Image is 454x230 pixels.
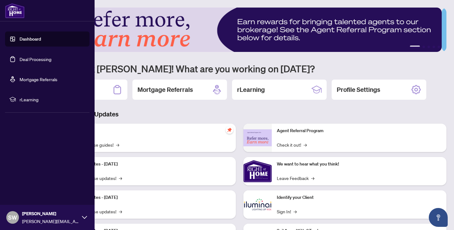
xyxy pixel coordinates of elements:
[33,63,446,75] h1: Welcome back [PERSON_NAME]! What are you working on [DATE]?
[20,96,85,103] span: rLearning
[119,175,122,182] span: →
[311,175,314,182] span: →
[243,190,272,219] img: Identify your Client
[137,85,193,94] h2: Mortgage Referrals
[116,141,119,148] span: →
[66,127,231,134] p: Self-Help
[243,129,272,147] img: Agent Referral Program
[294,208,297,215] span: →
[66,194,231,201] p: Platform Updates - [DATE]
[20,36,41,42] a: Dashboard
[66,161,231,168] p: Platform Updates - [DATE]
[20,56,51,62] a: Deal Processing
[438,46,440,48] button: 5
[22,218,79,225] span: [PERSON_NAME][EMAIL_ADDRESS][DOMAIN_NAME]
[33,8,442,52] img: Slide 0
[422,46,425,48] button: 2
[428,46,430,48] button: 3
[337,85,380,94] h2: Profile Settings
[410,46,420,48] button: 1
[277,194,441,201] p: Identify your Client
[277,141,307,148] a: Check it out!→
[22,210,79,217] span: [PERSON_NAME]
[429,208,448,227] button: Open asap
[277,161,441,168] p: We want to hear what you think!
[433,46,435,48] button: 4
[33,110,446,119] h3: Brokerage & Industry Updates
[119,208,122,215] span: →
[277,127,441,134] p: Agent Referral Program
[237,85,265,94] h2: rLearning
[277,208,297,215] a: Sign In!→
[20,76,57,82] a: Mortgage Referrals
[8,213,17,222] span: SW
[5,3,25,18] img: logo
[243,157,272,185] img: We want to hear what you think!
[304,141,307,148] span: →
[277,175,314,182] a: Leave Feedback→
[226,126,233,134] span: pushpin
